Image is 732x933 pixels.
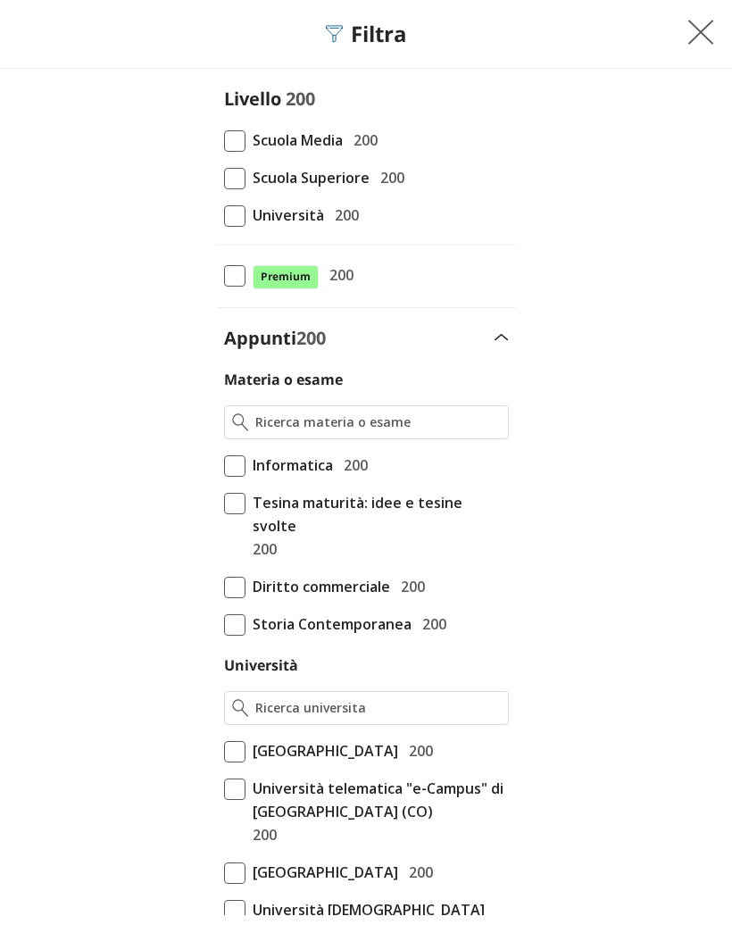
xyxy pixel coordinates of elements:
span: Scuola Media [245,129,343,152]
span: 200 [245,823,277,846]
span: 200 [402,739,433,762]
span: [GEOGRAPHIC_DATA] [245,861,398,884]
span: 200 [322,263,354,287]
label: Appunti [224,326,326,350]
span: 200 [328,204,359,227]
span: Scuola Superiore [245,166,370,189]
img: Apri e chiudi sezione [495,334,509,341]
label: Università [224,655,298,675]
span: 200 [373,166,404,189]
input: Ricerca materia o esame [255,413,500,431]
span: Tesina maturità: idee e tesine svolte [245,491,509,537]
span: 200 [286,87,315,111]
span: 200 [296,326,326,350]
span: 200 [245,537,277,561]
label: Livello [224,87,281,111]
img: Ricerca materia o esame [232,413,249,431]
span: 200 [337,454,368,477]
span: Premium [253,265,319,288]
span: Diritto commerciale [245,575,390,598]
label: Materia o esame [224,370,343,389]
span: 200 [346,129,378,152]
img: Ricerca universita [232,699,249,717]
span: [GEOGRAPHIC_DATA] [245,739,398,762]
span: Università [245,204,324,227]
span: 200 [402,861,433,884]
img: Chiudi filtri mobile [687,19,714,46]
img: Filtra filtri mobile [326,25,344,43]
span: Università telematica "e-Campus" di [GEOGRAPHIC_DATA] (CO) [245,777,509,823]
input: Ricerca universita [255,699,500,717]
span: Informatica [245,454,333,477]
span: 200 [394,575,425,598]
span: Storia Contemporanea [245,612,412,636]
div: Filtra [326,21,407,46]
span: 200 [415,612,446,636]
